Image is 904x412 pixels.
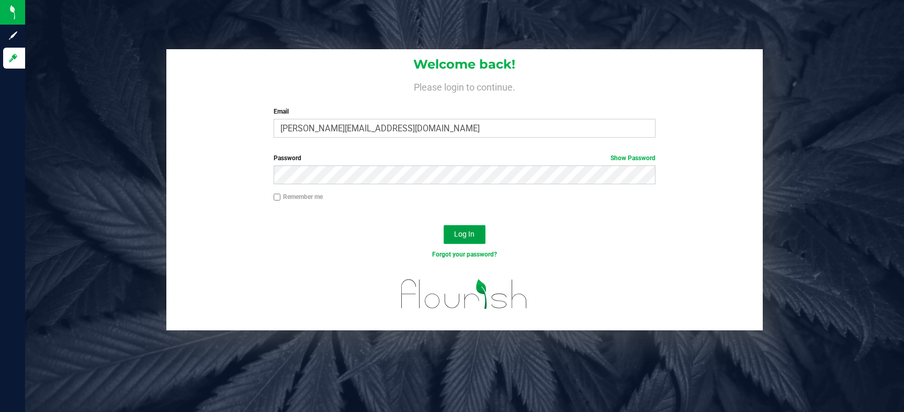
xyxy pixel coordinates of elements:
inline-svg: Sign up [8,30,18,41]
label: Remember me [274,192,323,202]
input: Remember me [274,194,281,201]
inline-svg: Log in [8,53,18,63]
a: Forgot your password? [432,251,497,258]
button: Log In [444,225,485,244]
label: Email [274,107,656,116]
a: Show Password [611,154,656,162]
h1: Welcome back! [166,58,763,71]
img: flourish_logo.svg [390,270,539,318]
h4: Please login to continue. [166,80,763,92]
span: Log In [454,230,474,238]
span: Password [274,154,301,162]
